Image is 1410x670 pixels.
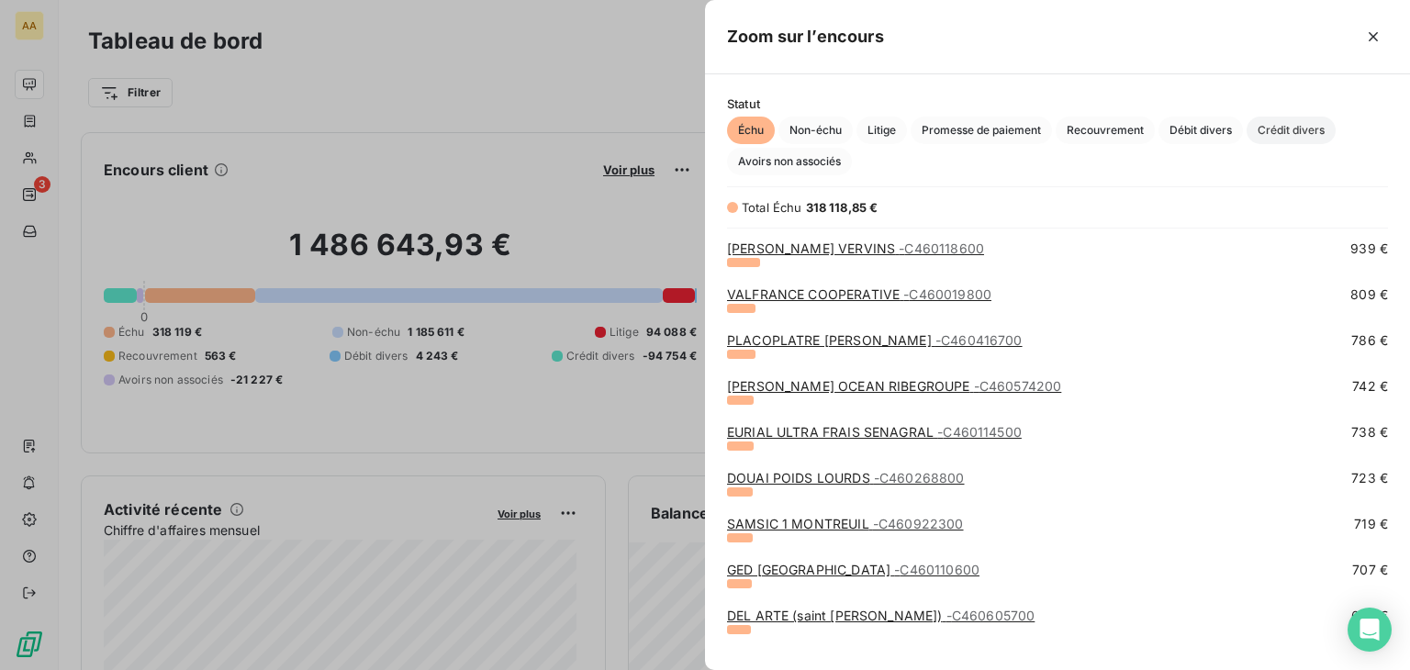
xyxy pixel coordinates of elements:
[946,608,1035,623] span: - C460605700
[727,24,884,50] h5: Zoom sur l’encours
[727,240,984,256] a: [PERSON_NAME] VERVINS
[903,286,991,302] span: - C460019800
[727,378,1061,394] a: [PERSON_NAME] OCEAN RIBEGROUPE
[1350,240,1388,258] span: 939 €
[1348,608,1392,652] div: Open Intercom Messenger
[1354,515,1388,533] span: 719 €
[899,240,984,256] span: - C460118600
[974,378,1062,394] span: - C460574200
[1351,469,1388,487] span: 723 €
[1351,331,1388,350] span: 786 €
[727,608,1035,623] a: DEL ARTE (saint [PERSON_NAME])
[894,562,979,577] span: - C460110600
[1352,377,1388,396] span: 742 €
[727,286,991,302] a: VALFRANCE COOPERATIVE
[705,240,1410,648] div: grid
[873,516,964,531] span: - C460922300
[935,332,1023,348] span: - C460416700
[727,332,1023,348] a: PLACOPLATRE [PERSON_NAME]
[1056,117,1155,144] button: Recouvrement
[874,470,965,486] span: - C460268800
[727,148,852,175] button: Avoirs non associés
[778,117,853,144] button: Non-échu
[1350,285,1388,304] span: 809 €
[727,562,979,577] a: GED [GEOGRAPHIC_DATA]
[1352,561,1388,579] span: 707 €
[742,200,802,215] span: Total Échu
[937,424,1022,440] span: - C460114500
[856,117,907,144] button: Litige
[911,117,1052,144] button: Promesse de paiement
[1351,423,1388,441] span: 738 €
[1351,607,1388,625] span: 667 €
[727,96,1388,111] span: Statut
[727,424,1022,440] a: EURIAL ULTRA FRAIS SENAGRAL
[727,470,965,486] a: DOUAI POIDS LOURDS
[727,117,775,144] button: Échu
[1247,117,1336,144] button: Crédit divers
[727,516,964,531] a: SAMSIC 1 MONTREUIL
[1158,117,1243,144] button: Débit divers
[806,200,878,215] span: 318 118,85 €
